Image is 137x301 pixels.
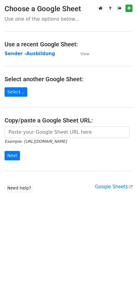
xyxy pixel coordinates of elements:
input: Next [5,151,20,160]
p: Use one of the options below... [5,16,132,22]
small: View [80,52,89,56]
h4: Use a recent Google Sheet: [5,41,132,48]
small: Example: [URL][DOMAIN_NAME] [5,139,67,144]
a: Google Sheets [95,184,132,189]
h4: Copy/paste a Google Sheet URL: [5,117,132,124]
a: View [74,51,89,56]
a: Sender -Ausbildung [5,51,55,56]
a: Need help? [5,183,34,193]
h4: Select another Google Sheet: [5,75,132,83]
a: Select... [5,87,27,97]
h3: Choose a Google Sheet [5,5,132,13]
input: Paste your Google Sheet URL here [5,126,129,138]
